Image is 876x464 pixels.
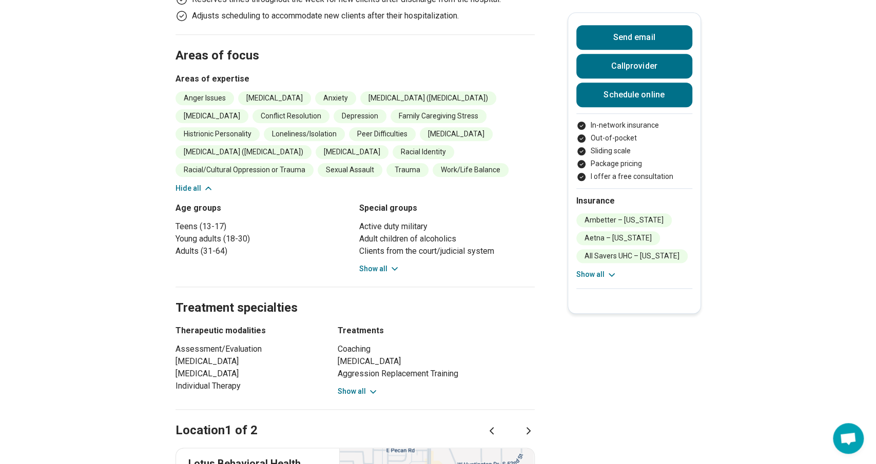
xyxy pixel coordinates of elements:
li: Active duty military [359,220,535,233]
a: Schedule online [576,83,692,107]
li: Clients from the court/judicial system [359,245,535,257]
li: Young adults (18-30) [176,233,351,245]
button: Hide all [176,183,213,194]
li: [MEDICAL_DATA] [316,145,388,159]
li: Aggression Replacement Training [338,368,535,380]
li: [MEDICAL_DATA] [176,355,319,368]
li: Package pricing [576,158,692,169]
li: [MEDICAL_DATA] [420,127,493,141]
button: Callprovider [576,54,692,78]
li: Teens (13-17) [176,220,351,233]
h2: Treatment specialties [176,275,535,317]
li: [MEDICAL_DATA] ([MEDICAL_DATA]) [176,145,312,159]
li: Out-of-pocket [576,133,692,144]
li: Sexual Assault [318,163,382,177]
li: Aetna – [US_STATE] [576,231,660,245]
button: Show all [338,386,378,397]
li: Trauma [386,163,429,177]
li: [MEDICAL_DATA] ([MEDICAL_DATA]) [360,91,496,105]
ul: Payment options [576,120,692,182]
li: Depression [334,109,386,123]
li: In-network insurance [576,120,692,131]
li: All Savers UHC – [US_STATE] [576,249,688,263]
h3: Areas of expertise [176,73,535,85]
li: I offer a free consultation [576,171,692,182]
li: Loneliness/Isolation [264,127,345,141]
li: Anxiety [315,91,356,105]
li: Individual Therapy [176,380,319,392]
li: [MEDICAL_DATA] [338,355,535,368]
button: Send email [576,25,692,50]
li: Coaching [338,343,535,355]
button: Show all [359,264,400,274]
h3: Special groups [359,202,535,214]
li: Work/Life Balance [433,163,509,177]
li: Assessment/Evaluation [176,343,319,355]
li: Adult children of alcoholics [359,233,535,245]
button: Show all [576,269,617,280]
h2: Areas of focus [176,23,535,65]
li: [MEDICAL_DATA] [176,109,248,123]
h3: Treatments [338,325,535,337]
h2: Location 1 of 2 [176,422,258,439]
div: Open chat [833,423,864,454]
li: [MEDICAL_DATA] [176,368,319,380]
h2: Insurance [576,195,692,207]
li: Peer Difficulties [349,127,416,141]
h3: Therapeutic modalities [176,325,319,337]
li: Ambetter – [US_STATE] [576,213,672,227]
li: [MEDICAL_DATA] [238,91,311,105]
li: Anger Issues [176,91,234,105]
p: Adjusts scheduling to accommodate new clients after their hospitalization. [192,10,459,22]
li: Conflict Resolution [252,109,329,123]
h3: Age groups [176,202,351,214]
li: Racial/Cultural Oppression or Trauma [176,163,314,177]
li: Racial Identity [393,145,454,159]
li: Family Caregiving Stress [391,109,486,123]
li: Sliding scale [576,146,692,156]
li: Histrionic Personality [176,127,260,141]
li: Adults (31-64) [176,245,351,257]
